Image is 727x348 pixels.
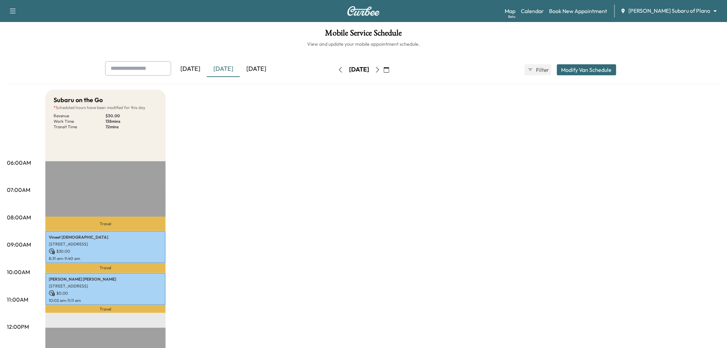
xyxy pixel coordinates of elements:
[207,61,240,77] div: [DATE]
[49,248,162,254] p: $ 30.00
[629,7,711,15] span: [PERSON_NAME] Subaru of Plano
[7,41,720,47] h6: View and update your mobile appointment schedule.
[49,256,162,261] p: 8:31 am - 9:40 am
[7,295,28,304] p: 11:00AM
[347,6,380,16] img: Curbee Logo
[525,64,551,75] button: Filter
[49,241,162,247] p: [STREET_ADDRESS]
[7,323,29,331] p: 12:00PM
[54,113,105,119] p: Revenue
[508,14,515,19] div: Beta
[505,7,515,15] a: MapBeta
[521,7,544,15] a: Calendar
[45,263,166,273] p: Travel
[105,113,157,119] p: $ 30.00
[49,290,162,296] p: $ 0.00
[7,213,31,221] p: 08:00AM
[45,305,166,313] p: Travel
[105,124,157,130] p: 72 mins
[54,124,105,130] p: Transit Time
[349,65,369,74] div: [DATE]
[54,105,157,110] p: Scheduled hours have been modified for this day
[54,95,103,105] h5: Subaru on the Go
[49,276,162,282] p: [PERSON_NAME] [PERSON_NAME]
[49,283,162,289] p: [STREET_ADDRESS]
[557,64,616,75] button: Modify Van Schedule
[49,235,162,240] p: Vineet [DEMOGRAPHIC_DATA]
[7,240,31,249] p: 09:00AM
[54,119,105,124] p: Work Time
[105,119,157,124] p: 138 mins
[7,268,30,276] p: 10:00AM
[7,159,31,167] p: 06:00AM
[7,186,30,194] p: 07:00AM
[549,7,607,15] a: Book New Appointment
[174,61,207,77] div: [DATE]
[536,66,548,74] span: Filter
[45,217,166,231] p: Travel
[49,298,162,303] p: 10:02 am - 11:11 am
[7,29,720,41] h1: Mobile Service Schedule
[240,61,273,77] div: [DATE]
